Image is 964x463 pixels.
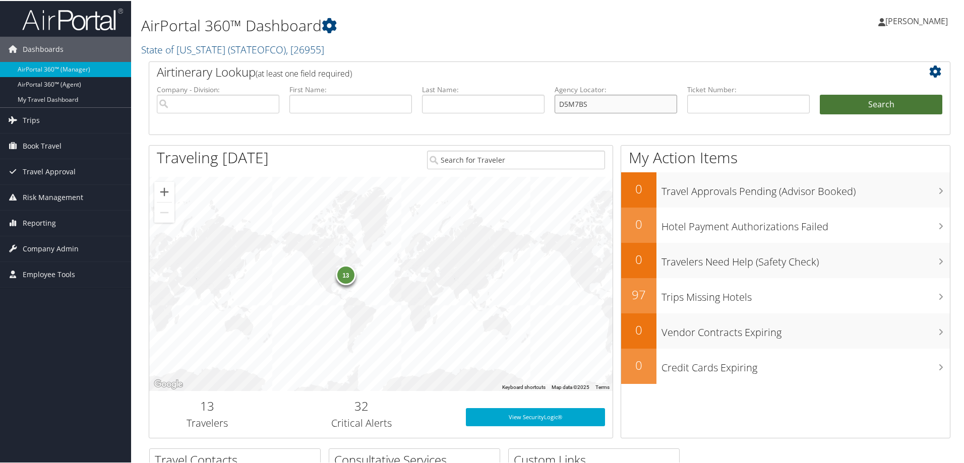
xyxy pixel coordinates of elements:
h2: 32 [273,396,451,414]
span: Risk Management [23,184,83,209]
h2: 13 [157,396,258,414]
a: 0Credit Cards Expiring [621,348,950,383]
span: Reporting [23,210,56,235]
button: Zoom in [154,181,174,201]
a: 0Travel Approvals Pending (Advisor Booked) [621,171,950,207]
h1: AirPortal 360™ Dashboard [141,14,686,35]
img: airportal-logo.png [22,7,123,30]
img: Google [152,377,185,390]
h2: 0 [621,320,656,338]
h3: Critical Alerts [273,415,451,429]
label: Company - Division: [157,84,279,94]
label: First Name: [289,84,412,94]
h3: Credit Cards Expiring [661,355,950,374]
span: Book Travel [23,133,62,158]
label: Last Name: [422,84,545,94]
button: Zoom out [154,202,174,222]
button: Keyboard shortcuts [502,383,546,390]
span: Company Admin [23,235,79,260]
a: 0Hotel Payment Authorizations Failed [621,207,950,242]
h3: Travelers Need Help (Safety Check) [661,249,950,268]
h3: Trips Missing Hotels [661,284,950,303]
span: (at least one field required) [256,67,352,78]
h2: Airtinerary Lookup [157,62,876,80]
a: View SecurityLogic® [466,407,605,425]
h2: 0 [621,250,656,267]
input: Search for Traveler [427,150,605,168]
a: [PERSON_NAME] [878,5,958,35]
a: 0Vendor Contracts Expiring [621,312,950,348]
a: Open this area in Google Maps (opens a new window) [152,377,185,390]
h3: Travelers [157,415,258,429]
h2: 0 [621,356,656,373]
label: Ticket Number: [687,84,810,94]
span: Trips [23,107,40,132]
a: Terms (opens in new tab) [595,383,610,389]
span: Map data ©2025 [552,383,589,389]
label: Agency Locator: [555,84,677,94]
h2: 0 [621,179,656,196]
span: ( STATEOFCO ) [228,42,286,55]
a: 0Travelers Need Help (Safety Check) [621,242,950,277]
button: Search [820,94,942,114]
h1: Traveling [DATE] [157,146,269,167]
span: Dashboards [23,36,64,61]
span: Employee Tools [23,261,75,286]
span: [PERSON_NAME] [885,15,948,26]
span: , [ 26955 ] [286,42,324,55]
div: 13 [335,263,355,284]
h1: My Action Items [621,146,950,167]
a: State of [US_STATE] [141,42,324,55]
span: Travel Approval [23,158,76,183]
h3: Travel Approvals Pending (Advisor Booked) [661,178,950,197]
h3: Hotel Payment Authorizations Failed [661,214,950,233]
h2: 0 [621,215,656,232]
a: 97Trips Missing Hotels [621,277,950,312]
h2: 97 [621,285,656,302]
h3: Vendor Contracts Expiring [661,319,950,339]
